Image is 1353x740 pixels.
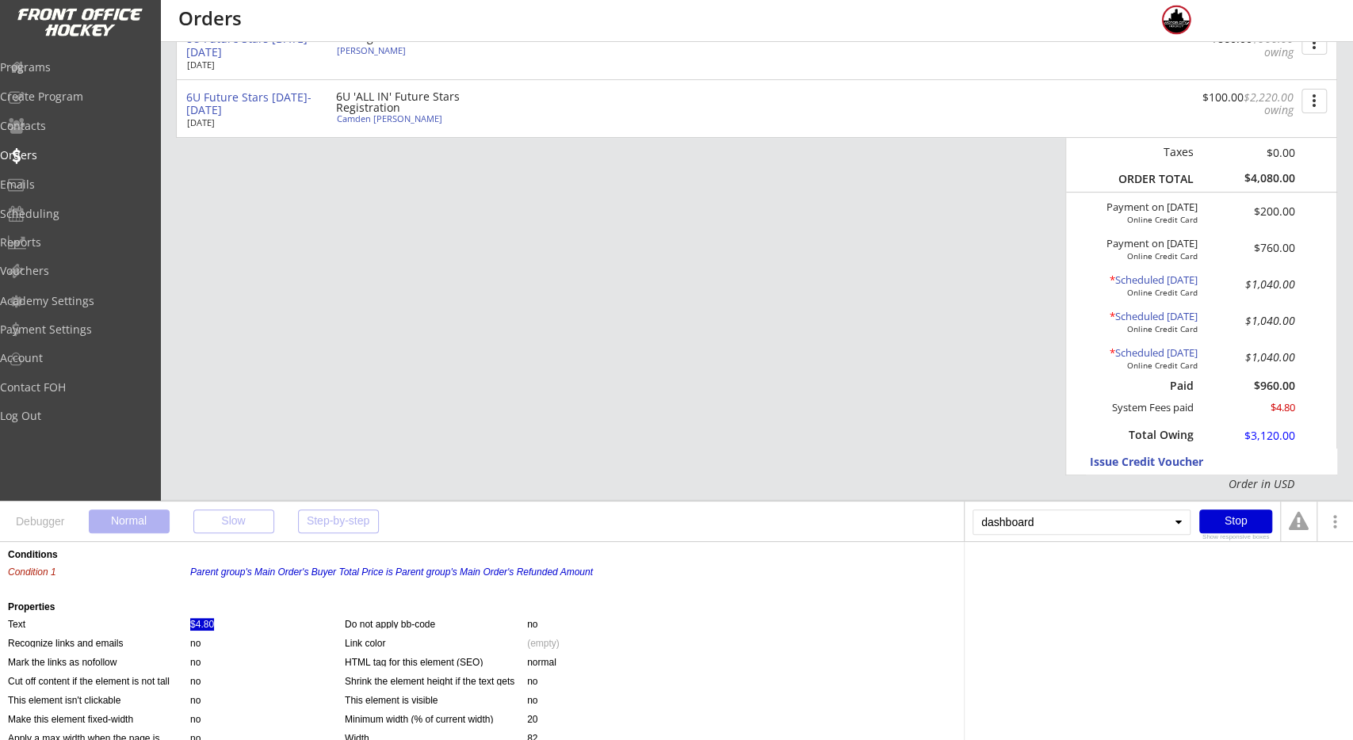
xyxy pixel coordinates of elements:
[1205,401,1295,414] div: $4.80
[190,566,593,578] div: Parent group's Main Order's Buyer Total Price is Parent group's Main Order's Refunded Amount
[336,91,518,113] div: 6U 'ALL IN' Future Stars Registration
[1301,89,1327,113] button: more_vert
[1108,215,1198,224] div: Online Credit Card
[1218,206,1295,217] div: $200.00
[973,509,1191,535] div: dashboard
[1205,171,1295,185] div: $4,080.00
[190,675,201,688] div: no
[345,637,527,647] div: Link color
[1195,32,1294,59] div: $860.00
[8,656,190,666] div: Mark the links as nofollow
[8,694,190,704] div: This element isn't clickable
[1108,360,1198,370] div: Online Credit Card
[345,694,527,704] div: This element is visible
[1108,324,1198,334] div: Online Credit Card
[1072,274,1198,287] div: Scheduled [DATE]
[190,656,201,669] div: no
[1252,31,1297,59] font: $900.00 owing
[1108,251,1198,261] div: Online Credit Card
[1301,30,1327,55] button: more_vert
[527,637,560,650] div: (empty)
[1072,311,1198,323] div: Scheduled [DATE]
[8,566,190,576] div: Condition 1
[8,618,190,628] div: Text
[345,656,527,666] div: HTML tag for this element (SEO)
[345,618,527,628] div: Do not apply bb-code
[190,618,214,631] div: $4.80
[1108,288,1198,297] div: Online Credit Card
[1072,201,1198,214] div: Payment on [DATE]
[1195,91,1294,118] div: $100.00
[1111,145,1194,159] div: Taxes
[527,694,537,707] div: no
[1218,352,1295,363] div: $1,040.00
[8,713,190,723] div: Make this element fixed-width
[1121,428,1194,442] div: Total Owing
[1218,315,1295,326] div: $1,040.00
[1072,238,1198,250] div: Payment on [DATE]
[1098,401,1194,414] div: System Fees paid
[527,675,537,688] div: no
[187,118,314,127] div: [DATE]
[1111,476,1294,492] div: Order in USD
[8,550,956,559] div: Conditions
[1244,90,1297,118] font: $2,220.00 owing
[345,713,527,723] div: Minimum width (% of current width)
[190,713,201,726] div: no
[8,602,956,612] div: Properties
[190,694,201,707] div: no
[1090,451,1236,472] button: Issue Credit Voucher
[186,32,323,59] div: 8U Future Stars [DATE]-[DATE]
[8,637,190,647] div: Recognize links and emails
[336,32,518,44] div: 8U Registration
[527,618,537,631] div: no
[186,91,323,118] div: 6U Future Stars [DATE]-[DATE]
[1199,509,1272,533] div: Stop
[527,656,556,669] div: normal
[1205,144,1295,161] div: $0.00
[1199,534,1272,540] div: Show responsive boxes
[187,60,314,69] div: [DATE]
[1218,279,1295,290] div: $1,040.00
[527,713,537,726] div: 20
[8,675,190,685] div: Cut off content if the element is not tall enough
[337,114,514,123] div: Camden [PERSON_NAME]
[337,46,514,55] div: [PERSON_NAME]
[1218,242,1295,254] div: $760.00
[190,637,201,650] div: no
[345,675,527,685] div: Shrink the element height if the text gets shorter
[1072,347,1198,360] div: Scheduled [DATE]
[1121,379,1194,393] div: Paid
[1111,172,1194,186] div: ORDER TOTAL
[1205,380,1295,391] div: $960.00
